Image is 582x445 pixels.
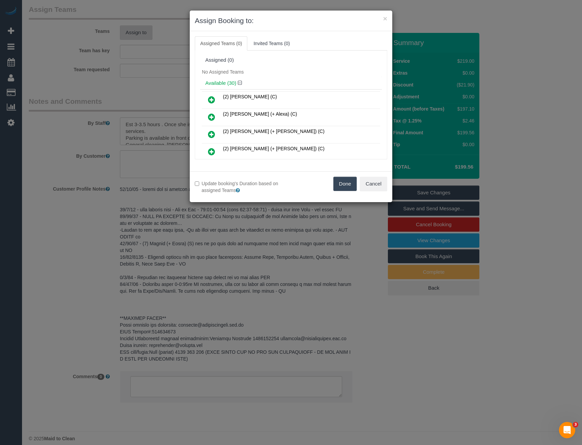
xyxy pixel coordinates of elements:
span: (2) [PERSON_NAME] (C) [223,94,277,99]
span: (2) [PERSON_NAME] (+ [PERSON_NAME]) (C) [223,146,325,151]
button: Done [333,177,357,191]
input: Update booking's Duration based on assigned Teams [195,181,199,186]
button: × [383,15,387,22]
button: Cancel [360,177,387,191]
span: (2) [PERSON_NAME] (+ Alexa) (C) [223,111,297,117]
span: 3 [573,422,578,427]
a: Invited Teams (0) [248,36,295,51]
a: Assigned Teams (0) [195,36,247,51]
span: (2) [PERSON_NAME] (+ [PERSON_NAME]) (C) [223,129,325,134]
span: No Assigned Teams [202,69,244,75]
div: Assigned (0) [205,57,377,63]
label: Update booking's Duration based on assigned Teams [195,180,286,194]
h4: Available (30) [205,80,377,86]
h3: Assign Booking to: [195,16,387,26]
iframe: Intercom live chat [559,422,575,438]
